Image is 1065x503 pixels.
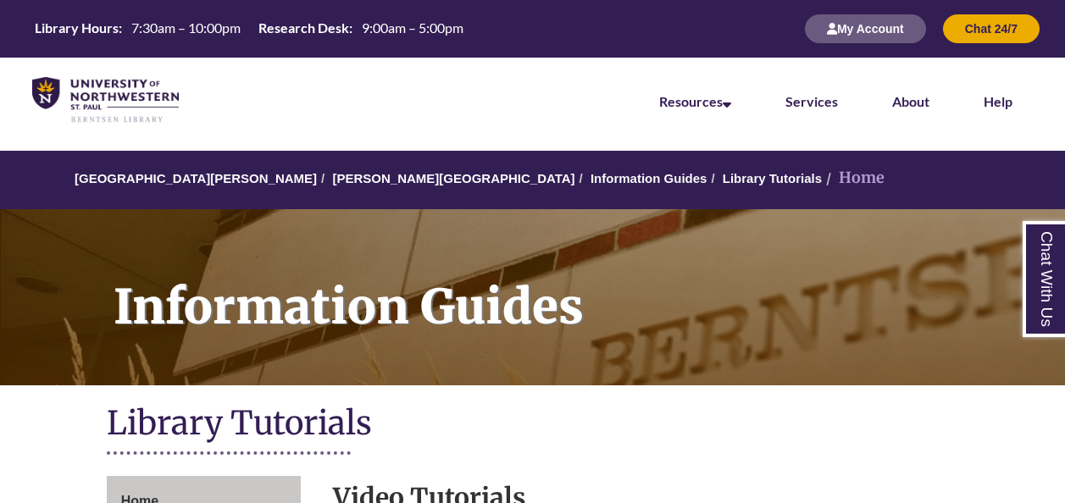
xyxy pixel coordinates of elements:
[28,19,470,37] table: Hours Today
[75,171,317,185] a: [GEOGRAPHIC_DATA][PERSON_NAME]
[362,19,463,36] span: 9:00am – 5:00pm
[95,209,1065,363] h1: Information Guides
[805,14,926,43] button: My Account
[28,19,470,39] a: Hours Today
[943,14,1040,43] button: Chat 24/7
[785,93,838,109] a: Services
[984,93,1012,109] a: Help
[107,402,959,447] h1: Library Tutorials
[892,93,929,109] a: About
[28,19,125,37] th: Library Hours:
[659,93,731,109] a: Resources
[591,171,707,185] a: Information Guides
[131,19,241,36] span: 7:30am – 10:00pm
[723,171,822,185] a: Library Tutorials
[805,21,926,36] a: My Account
[943,21,1040,36] a: Chat 24/7
[32,77,179,124] img: UNWSP Library Logo
[332,171,574,185] a: [PERSON_NAME][GEOGRAPHIC_DATA]
[252,19,355,37] th: Research Desk:
[822,166,885,191] li: Home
